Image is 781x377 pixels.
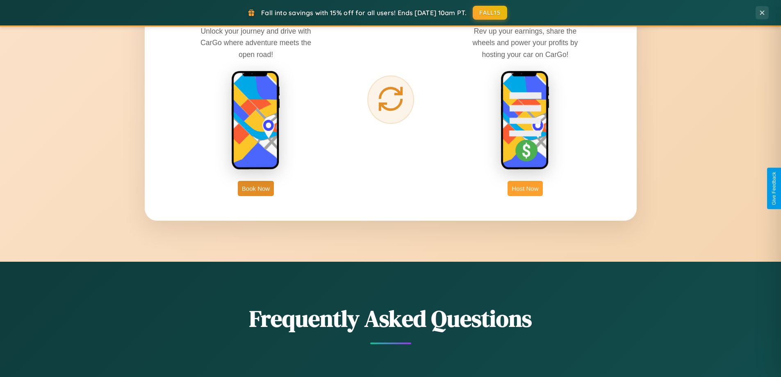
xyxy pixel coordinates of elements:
p: Rev up your earnings, share the wheels and power your profits by hosting your car on CarGo! [464,25,587,60]
button: FALL15 [473,6,507,20]
h2: Frequently Asked Questions [145,303,637,334]
span: Fall into savings with 15% off for all users! Ends [DATE] 10am PT. [261,9,467,17]
div: Give Feedback [771,172,777,205]
button: Host Now [508,181,542,196]
img: host phone [501,71,550,171]
button: Book Now [238,181,274,196]
p: Unlock your journey and drive with CarGo where adventure meets the open road! [194,25,317,60]
img: rent phone [231,71,280,171]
